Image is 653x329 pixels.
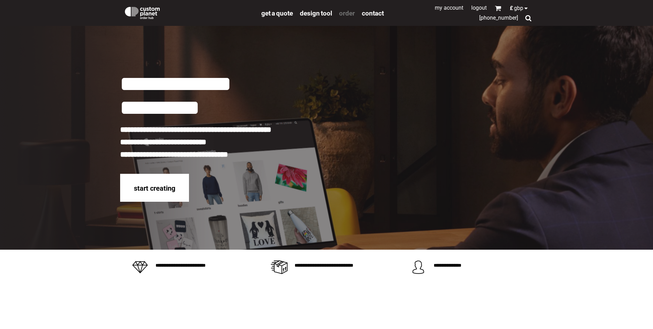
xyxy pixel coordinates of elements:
[471,4,487,11] a: Logout
[510,6,514,11] span: £
[124,5,161,19] img: Custom Planet
[339,9,355,17] a: order
[134,184,175,192] span: start creating
[300,9,332,17] a: design tool
[435,4,463,11] a: My Account
[362,9,384,17] a: Contact
[120,2,258,22] a: Custom Planet
[479,14,518,21] span: [PHONE_NUMBER]
[514,6,523,11] span: GBP
[261,9,293,17] a: get a quote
